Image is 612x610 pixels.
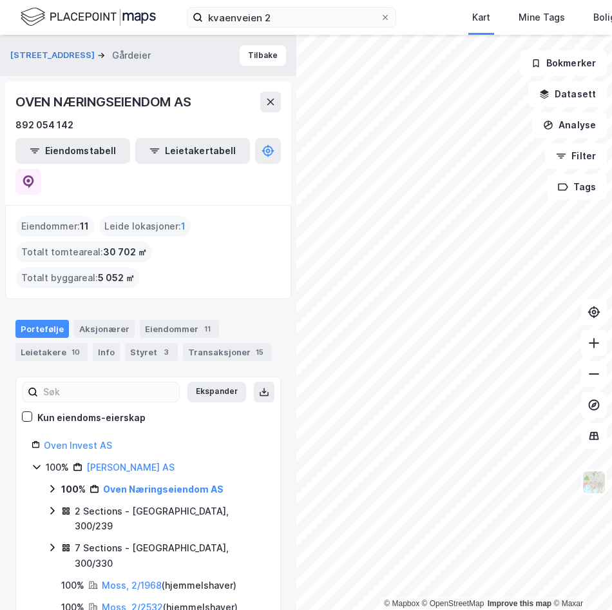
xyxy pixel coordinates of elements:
[582,470,606,495] img: Z
[201,322,214,335] div: 11
[547,174,607,200] button: Tags
[528,81,607,107] button: Datasett
[181,219,186,234] span: 1
[10,49,97,62] button: [STREET_ADDRESS]
[74,320,135,338] div: Aksjonærer
[69,346,82,359] div: 10
[61,482,86,497] div: 100%
[15,138,130,164] button: Eiendomstabell
[75,504,265,535] div: 2 Sections - [GEOGRAPHIC_DATA], 300/239
[61,578,84,593] div: 100%
[140,320,219,338] div: Eiendommer
[16,268,140,288] div: Totalt byggareal :
[102,578,236,593] div: ( hjemmelshaver )
[93,343,120,361] div: Info
[160,346,173,359] div: 3
[187,382,246,402] button: Ekspander
[98,270,135,286] span: 5 052 ㎡
[21,6,156,28] img: logo.f888ab2527a4732fd821a326f86c7f29.svg
[15,117,73,133] div: 892 054 142
[86,462,175,473] a: [PERSON_NAME] AS
[422,599,484,608] a: OpenStreetMap
[112,48,151,63] div: Gårdeier
[135,138,250,164] button: Leietakertabell
[16,242,152,262] div: Totalt tomteareal :
[75,540,265,571] div: 7 Sections - [GEOGRAPHIC_DATA], 300/330
[103,244,147,260] span: 30 702 ㎡
[99,216,191,237] div: Leide lokasjoner :
[520,50,607,76] button: Bokmerker
[80,219,89,234] span: 11
[203,8,380,27] input: Søk på adresse, matrikkel, gårdeiere, leietakere eller personer
[488,599,551,608] a: Improve this map
[545,143,607,169] button: Filter
[102,580,162,591] a: Moss, 2/1968
[384,599,419,608] a: Mapbox
[183,343,271,361] div: Transaksjoner
[253,346,266,359] div: 15
[125,343,178,361] div: Styret
[46,460,69,475] div: 100%
[15,320,69,338] div: Portefølje
[38,382,179,402] input: Søk
[16,216,94,237] div: Eiendommer :
[519,10,565,25] div: Mine Tags
[37,410,146,426] div: Kun eiendoms-eierskap
[472,10,490,25] div: Kart
[103,484,224,495] a: Oven Næringseiendom AS
[44,440,112,451] a: Oven Invest AS
[548,548,612,610] iframe: Chat Widget
[15,92,194,112] div: OVEN NÆRINGSEIENDOM AS
[15,343,88,361] div: Leietakere
[532,112,607,138] button: Analyse
[240,45,286,66] button: Tilbake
